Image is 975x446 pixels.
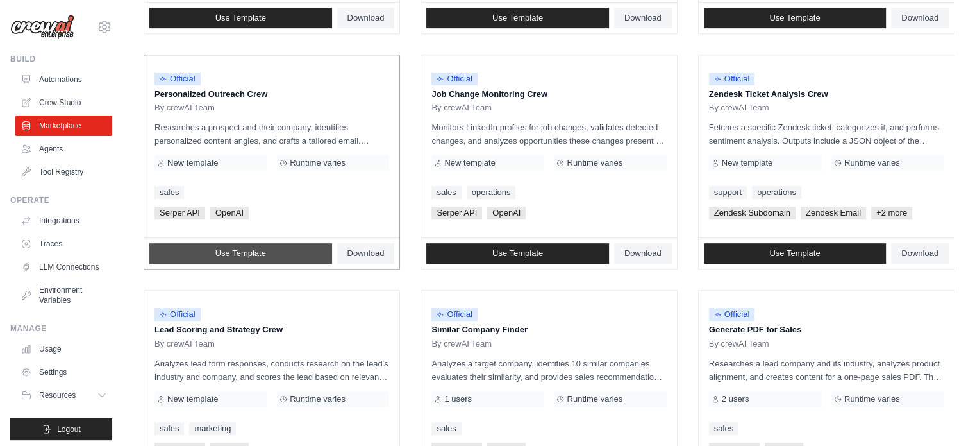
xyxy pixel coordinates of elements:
a: Use Template [426,243,609,264]
span: Official [709,308,755,321]
a: sales [431,422,461,435]
a: Settings [15,362,112,382]
span: Zendesk Subdomain [709,207,796,219]
span: Use Template [769,248,820,259]
a: Crew Studio [15,92,112,113]
span: Download [624,248,662,259]
a: Automations [15,69,112,90]
button: Logout [10,418,112,440]
span: Use Template [492,248,543,259]
span: New template [167,394,218,404]
a: Download [337,8,395,28]
span: Runtime varies [844,394,900,404]
a: Download [891,8,949,28]
span: New template [167,158,218,168]
a: Integrations [15,210,112,231]
span: 2 users [722,394,749,404]
span: By crewAI Team [431,339,492,349]
span: Use Template [215,13,266,23]
p: Zendesk Ticket Analysis Crew [709,88,944,101]
span: +2 more [871,207,912,219]
span: By crewAI Team [431,103,492,113]
span: By crewAI Team [154,339,215,349]
span: Serper API [154,207,205,219]
button: Resources [15,385,112,406]
span: Official [431,308,478,321]
a: Agents [15,139,112,159]
span: By crewAI Team [709,103,769,113]
p: Researches a prospect and their company, identifies personalized content angles, and crafts a tai... [154,121,389,148]
span: Runtime varies [567,158,622,168]
span: By crewAI Team [709,339,769,349]
a: Download [891,243,949,264]
p: Researches a lead company and its industry, analyzes product alignment, and creates content for a... [709,357,944,384]
p: Generate PDF for Sales [709,323,944,336]
span: Download [347,248,385,259]
span: New template [444,158,495,168]
a: Use Template [149,8,332,28]
span: Use Template [769,13,820,23]
span: Runtime varies [844,158,900,168]
span: Runtime varies [290,158,346,168]
span: Download [901,13,938,23]
a: Tool Registry [15,162,112,182]
span: Use Template [215,248,266,259]
a: Download [614,243,672,264]
span: Official [154,73,201,85]
span: 1 users [444,394,472,404]
p: Lead Scoring and Strategy Crew [154,323,389,336]
a: Use Template [704,8,887,28]
div: Manage [10,323,112,334]
span: Logout [57,424,81,434]
span: Runtime varies [290,394,346,404]
a: sales [431,186,461,199]
p: Monitors LinkedIn profiles for job changes, validates detected changes, and analyzes opportunitie... [431,121,666,148]
p: Similar Company Finder [431,323,666,336]
span: Official [709,73,755,85]
a: Marketplace [15,116,112,136]
p: Analyzes a target company, identifies 10 similar companies, evaluates their similarity, and provi... [431,357,666,384]
span: OpenAI [210,207,249,219]
a: Download [614,8,672,28]
a: Use Template [426,8,609,28]
a: Environment Variables [15,280,112,311]
span: Use Template [492,13,543,23]
span: Official [154,308,201,321]
span: Serper API [431,207,482,219]
a: sales [709,422,738,435]
img: Logo [10,15,74,39]
p: Job Change Monitoring Crew [431,88,666,101]
a: Usage [15,339,112,359]
a: LLM Connections [15,257,112,277]
a: sales [154,422,184,435]
a: Download [337,243,395,264]
span: Resources [39,390,76,400]
a: operations [467,186,516,199]
div: Operate [10,195,112,205]
span: Runtime varies [567,394,622,404]
span: Download [901,248,938,259]
div: Build [10,54,112,64]
p: Personalized Outreach Crew [154,88,389,101]
span: Zendesk Email [801,207,866,219]
a: Traces [15,234,112,254]
span: Download [347,13,385,23]
span: By crewAI Team [154,103,215,113]
a: operations [752,186,801,199]
a: support [709,186,747,199]
p: Fetches a specific Zendesk ticket, categorizes it, and performs sentiment analysis. Outputs inclu... [709,121,944,148]
a: Use Template [704,243,887,264]
a: marketing [189,422,236,435]
span: Download [624,13,662,23]
span: New template [722,158,772,168]
a: Use Template [149,243,332,264]
span: Official [431,73,478,85]
p: Analyzes lead form responses, conducts research on the lead's industry and company, and scores th... [154,357,389,384]
span: OpenAI [487,207,526,219]
a: sales [154,186,184,199]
